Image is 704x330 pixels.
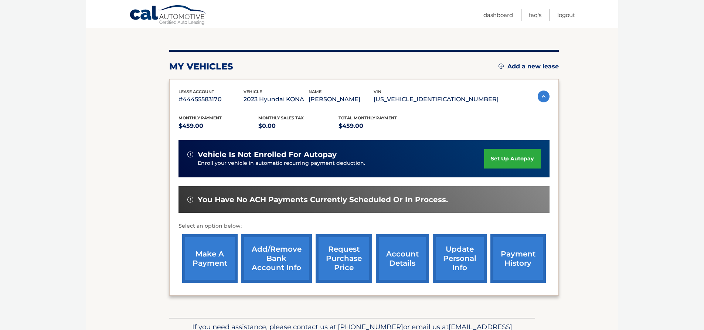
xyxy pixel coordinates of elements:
[484,149,540,169] a: set up autopay
[339,115,397,120] span: Total Monthly Payment
[529,9,541,21] a: FAQ's
[182,234,238,283] a: make a payment
[244,89,262,94] span: vehicle
[244,94,309,105] p: 2023 Hyundai KONA
[490,234,546,283] a: payment history
[258,121,339,131] p: $0.00
[376,234,429,283] a: account details
[499,63,559,70] a: Add a new lease
[178,121,259,131] p: $459.00
[187,197,193,203] img: alert-white.svg
[339,121,419,131] p: $459.00
[169,61,233,72] h2: my vehicles
[198,150,337,159] span: vehicle is not enrolled for autopay
[433,234,487,283] a: update personal info
[241,234,312,283] a: Add/Remove bank account info
[316,234,372,283] a: request purchase price
[309,94,374,105] p: [PERSON_NAME]
[178,115,222,120] span: Monthly Payment
[483,9,513,21] a: Dashboard
[557,9,575,21] a: Logout
[374,89,381,94] span: vin
[258,115,304,120] span: Monthly sales Tax
[178,222,550,231] p: Select an option below:
[538,91,550,102] img: accordion-active.svg
[374,94,499,105] p: [US_VEHICLE_IDENTIFICATION_NUMBER]
[309,89,322,94] span: name
[198,195,448,204] span: You have no ACH payments currently scheduled or in process.
[499,64,504,69] img: add.svg
[198,159,484,167] p: Enroll your vehicle in automatic recurring payment deduction.
[178,94,244,105] p: #44455583170
[178,89,214,94] span: lease account
[129,5,207,26] a: Cal Automotive
[187,152,193,157] img: alert-white.svg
